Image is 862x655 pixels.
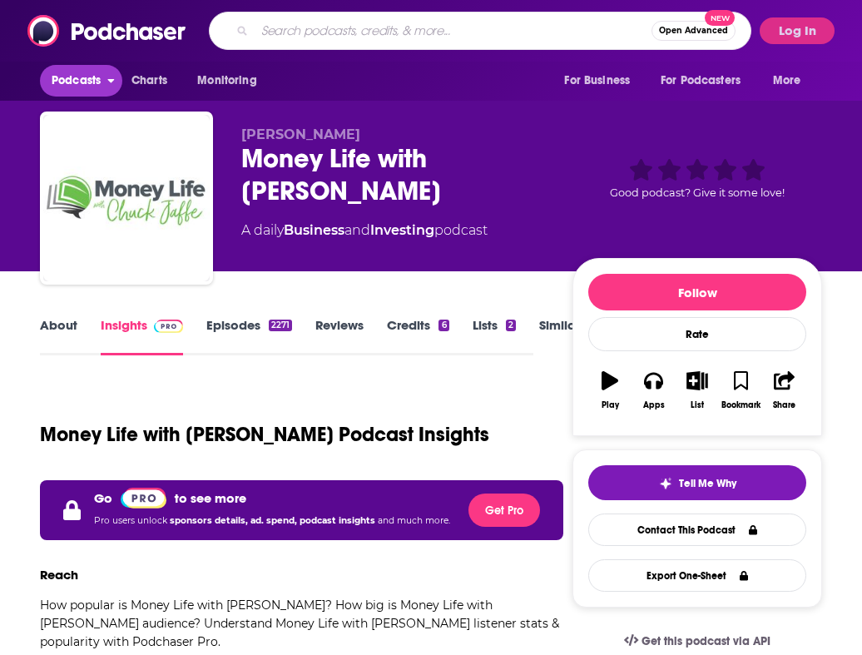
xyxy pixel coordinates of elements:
p: to see more [175,490,246,506]
span: For Podcasters [661,69,741,92]
img: Podchaser Pro [121,488,166,509]
button: List [676,360,719,420]
div: Rate [588,317,806,351]
span: [PERSON_NAME] [241,127,360,142]
button: open menu [40,65,122,97]
div: 2 [506,320,516,331]
button: Log In [760,17,835,44]
span: Charts [131,69,167,92]
span: Good podcast? Give it some love! [610,186,785,199]
span: Podcasts [52,69,101,92]
span: sponsors details, ad. spend, podcast insights [170,515,378,526]
span: Open Advanced [659,27,728,35]
div: 6 [438,320,448,331]
button: Bookmark [719,360,762,420]
div: Good podcast? Give it some love! [572,127,822,230]
a: About [40,317,77,355]
a: Credits6 [387,317,448,355]
a: Reviews [315,317,364,355]
h3: Reach [40,567,78,583]
button: Get Pro [468,494,540,527]
a: Pro website [121,487,166,509]
img: tell me why sparkle [659,477,672,490]
div: Search podcasts, credits, & more... [209,12,751,50]
a: Similar [539,317,580,355]
button: open menu [186,65,278,97]
div: Apps [643,400,665,410]
button: Apps [632,360,675,420]
a: InsightsPodchaser Pro [101,317,183,355]
button: open menu [761,65,822,97]
div: Play [602,400,619,410]
div: 2271 [269,320,292,331]
a: Charts [121,65,177,97]
button: Play [588,360,632,420]
p: Pro users unlock and much more. [94,509,450,533]
img: Money Life with Chuck Jaffe [43,115,210,281]
h1: Money Life with [PERSON_NAME] Podcast Insights [40,422,489,447]
div: A daily podcast [241,221,488,241]
div: Bookmark [721,400,760,410]
button: Share [763,360,806,420]
span: More [773,69,801,92]
img: Podchaser Pro [154,320,183,333]
button: tell me why sparkleTell Me Why [588,465,806,500]
input: Search podcasts, credits, & more... [255,17,651,44]
button: Export One-Sheet [588,559,806,592]
img: Podchaser - Follow, Share and Rate Podcasts [27,15,187,47]
button: Follow [588,274,806,310]
a: Episodes2271 [206,317,292,355]
p: How popular is Money Life with [PERSON_NAME]? How big is Money Life with [PERSON_NAME] audience? ... [40,596,563,651]
span: Get this podcast via API [642,634,770,648]
span: Tell Me Why [679,477,736,490]
a: Lists2 [473,317,516,355]
div: Share [773,400,795,410]
span: and [344,222,370,238]
a: Investing [370,222,434,238]
button: open menu [552,65,651,97]
a: Contact This Podcast [588,514,806,546]
span: New [705,10,735,26]
div: List [691,400,704,410]
button: Open AdvancedNew [651,21,736,41]
p: Go [94,490,112,506]
span: For Business [564,69,630,92]
span: Monitoring [197,69,256,92]
button: open menu [650,65,765,97]
a: Business [284,222,344,238]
